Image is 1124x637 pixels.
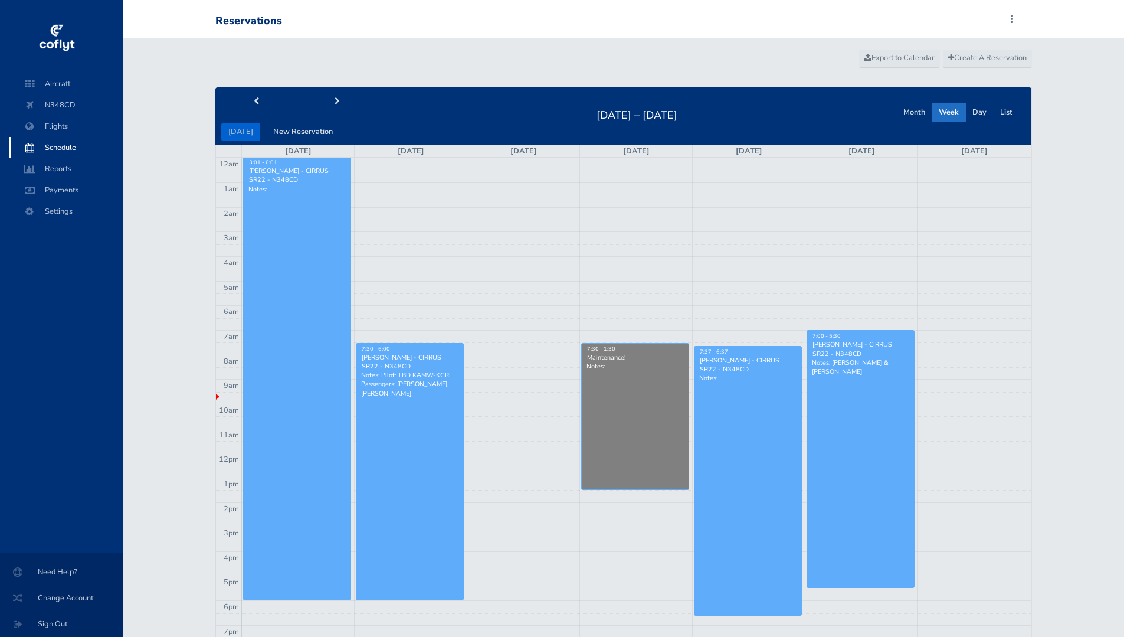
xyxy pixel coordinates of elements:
[224,626,239,637] span: 7pm
[948,53,1027,63] span: Create A Reservation
[361,371,458,398] p: Notes: Pilot: TBD KAMW-KGRI Passengers: [PERSON_NAME], [PERSON_NAME]
[587,345,615,352] span: 7:30 - 1:30
[219,159,239,169] span: 12am
[848,146,875,156] a: [DATE]
[224,257,239,268] span: 4am
[736,146,762,156] a: [DATE]
[224,306,239,317] span: 6am
[398,146,424,156] a: [DATE]
[224,184,239,194] span: 1am
[812,332,841,339] span: 7:00 - 5:30
[215,15,282,28] div: Reservations
[699,374,797,383] p: Notes:
[14,613,109,635] span: Sign Out
[14,587,109,609] span: Change Account
[14,561,109,583] span: Need Help?
[361,353,458,371] div: [PERSON_NAME] - CIRRUS SR22 - N348CD
[266,123,340,141] button: New Reservation
[224,331,239,342] span: 7am
[285,146,312,156] a: [DATE]
[21,73,111,94] span: Aircraft
[224,528,239,538] span: 3pm
[248,185,346,194] p: Notes:
[249,159,277,166] span: 3:01 - 6:01
[224,553,239,563] span: 4pm
[224,577,239,587] span: 5pm
[932,103,966,122] button: Week
[812,358,909,376] p: Notes: [PERSON_NAME] & [PERSON_NAME]
[21,201,111,222] span: Settings
[21,179,111,201] span: Payments
[21,137,111,158] span: Schedule
[224,356,239,367] span: 8am
[864,53,935,63] span: Export to Calendar
[812,340,909,358] div: [PERSON_NAME] - CIRRUS SR22 - N348CD
[224,208,239,219] span: 2am
[589,106,684,122] h2: [DATE] – [DATE]
[586,362,684,371] p: Notes:
[623,146,650,156] a: [DATE]
[224,602,239,612] span: 6pm
[586,353,684,362] div: Maintenance!
[859,50,940,67] a: Export to Calendar
[21,94,111,116] span: N348CD
[248,166,346,184] div: [PERSON_NAME] - CIRRUS SR22 - N348CD
[700,348,728,355] span: 7:37 - 6:37
[224,380,239,391] span: 9am
[219,454,239,465] span: 12pm
[224,479,239,489] span: 1pm
[37,21,76,56] img: coflyt logo
[510,146,537,156] a: [DATE]
[297,93,378,111] button: next
[221,123,260,141] button: [DATE]
[21,158,111,179] span: Reports
[965,103,994,122] button: Day
[224,233,239,243] span: 3am
[224,282,239,293] span: 5am
[943,50,1032,67] a: Create A Reservation
[896,103,932,122] button: Month
[219,405,239,416] span: 10am
[21,116,111,137] span: Flights
[993,103,1020,122] button: List
[215,93,297,111] button: prev
[224,504,239,514] span: 2pm
[699,356,797,374] div: [PERSON_NAME] - CIRRUS SR22 - N348CD
[961,146,988,156] a: [DATE]
[362,345,390,352] span: 7:30 - 6:00
[219,430,239,440] span: 11am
